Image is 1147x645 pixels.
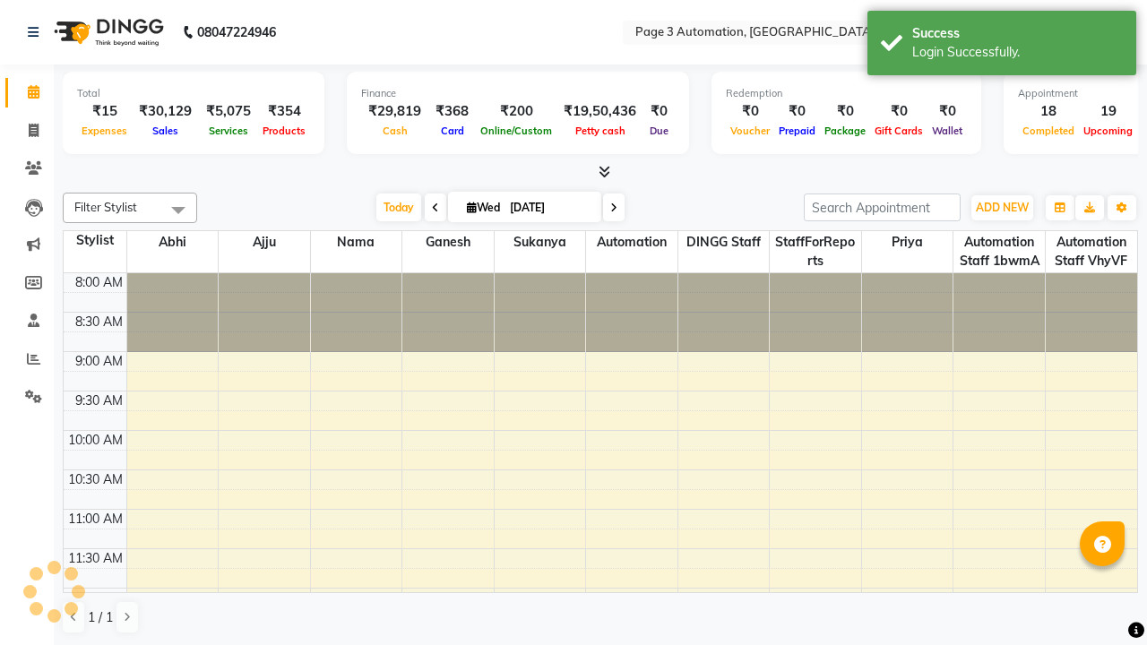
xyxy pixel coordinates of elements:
[1079,125,1137,137] span: Upcoming
[65,510,126,529] div: 11:00 AM
[132,101,199,122] div: ₹30,129
[204,125,253,137] span: Services
[311,231,402,254] span: Nama
[197,7,276,57] b: 08047224946
[645,125,673,137] span: Due
[402,231,494,254] span: Ganesh
[376,193,421,221] span: Today
[77,101,132,122] div: ₹15
[820,125,870,137] span: Package
[199,101,258,122] div: ₹5,075
[586,231,677,254] span: Automation
[912,24,1123,43] div: Success
[927,101,967,122] div: ₹0
[774,125,820,137] span: Prepaid
[820,101,870,122] div: ₹0
[571,125,630,137] span: Petty cash
[77,86,310,101] div: Total
[436,125,469,137] span: Card
[65,549,126,568] div: 11:30 AM
[65,431,126,450] div: 10:00 AM
[770,231,861,272] span: StaffForReports
[971,195,1033,220] button: ADD NEW
[476,125,556,137] span: Online/Custom
[774,101,820,122] div: ₹0
[556,101,643,122] div: ₹19,50,436
[505,194,594,221] input: 2025-10-01
[870,101,927,122] div: ₹0
[462,201,505,214] span: Wed
[1046,231,1137,272] span: Automation Staff vhyVF
[1079,101,1137,122] div: 19
[476,101,556,122] div: ₹200
[1018,101,1079,122] div: 18
[64,231,126,250] div: Stylist
[65,470,126,489] div: 10:30 AM
[65,589,126,607] div: 12:00 PM
[258,101,310,122] div: ₹354
[361,101,428,122] div: ₹29,819
[976,201,1029,214] span: ADD NEW
[72,391,126,410] div: 9:30 AM
[1018,125,1079,137] span: Completed
[912,43,1123,62] div: Login Successfully.
[72,273,126,292] div: 8:00 AM
[726,125,774,137] span: Voucher
[804,193,961,221] input: Search Appointment
[495,231,586,254] span: Sukanya
[72,313,126,331] div: 8:30 AM
[726,86,967,101] div: Redemption
[428,101,476,122] div: ₹368
[148,125,183,137] span: Sales
[870,125,927,137] span: Gift Cards
[678,231,770,254] span: DINGG Staff
[258,125,310,137] span: Products
[862,231,953,254] span: Priya
[361,86,675,101] div: Finance
[72,352,126,371] div: 9:00 AM
[953,231,1045,272] span: Automation Staff 1bwmA
[643,101,675,122] div: ₹0
[927,125,967,137] span: Wallet
[127,231,219,254] span: Abhi
[378,125,412,137] span: Cash
[77,125,132,137] span: Expenses
[74,200,137,214] span: Filter Stylist
[46,7,168,57] img: logo
[726,101,774,122] div: ₹0
[219,231,310,254] span: Ajju
[88,608,113,627] span: 1 / 1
